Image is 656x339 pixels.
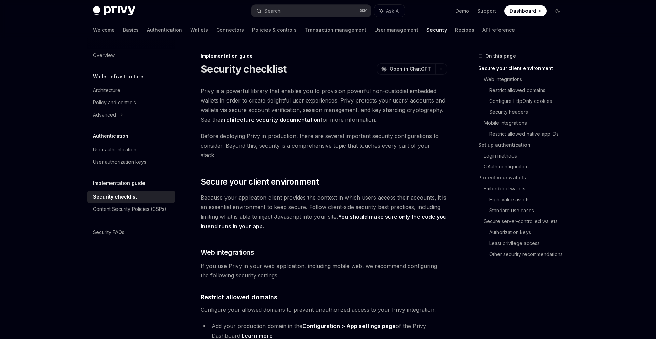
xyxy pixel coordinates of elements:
[264,7,284,15] div: Search...
[93,6,135,16] img: dark logo
[87,96,175,109] a: Policy and controls
[478,139,569,150] a: Set up authentication
[510,8,536,14] span: Dashboard
[489,96,569,107] a: Configure HttpOnly cookies
[201,131,447,160] span: Before deploying Privy in production, there are several important security configurations to cons...
[489,227,569,238] a: Authorization keys
[93,22,115,38] a: Welcome
[201,193,447,231] span: Because your application client provides the context in which users access their accounts, it is ...
[504,5,547,16] a: Dashboard
[374,22,418,38] a: User management
[123,22,139,38] a: Basics
[478,172,569,183] a: Protect your wallets
[190,22,208,38] a: Wallets
[201,176,319,187] span: Secure your client environment
[389,66,431,72] span: Open in ChatGPT
[552,5,563,16] button: Toggle dark mode
[93,205,166,213] div: Content Security Policies (CSPs)
[87,191,175,203] a: Security checklist
[251,5,371,17] button: Search...⌘K
[484,161,569,172] a: OAuth configuration
[485,52,516,60] span: On this page
[374,5,405,17] button: Ask AI
[426,22,447,38] a: Security
[484,183,569,194] a: Embedded wallets
[87,156,175,168] a: User authorization keys
[484,74,569,85] a: Web integrations
[93,51,115,59] div: Overview
[489,128,569,139] a: Restrict allowed native app IDs
[201,63,287,75] h1: Security checklist
[93,193,137,201] div: Security checklist
[477,8,496,14] a: Support
[93,228,124,236] div: Security FAQs
[93,158,146,166] div: User authorization keys
[93,179,145,187] h5: Implementation guide
[201,305,447,314] span: Configure your allowed domains to prevent unauthorized access to your Privy integration.
[482,22,515,38] a: API reference
[484,118,569,128] a: Mobile integrations
[252,22,297,38] a: Policies & controls
[201,86,447,124] span: Privy is a powerful library that enables you to provision powerful non-custodial embedded wallets...
[302,323,396,330] a: Configuration > App settings page
[489,107,569,118] a: Security headers
[201,293,277,302] span: Restrict allowed domains
[489,194,569,205] a: High-value assets
[93,132,128,140] h5: Authentication
[93,111,116,119] div: Advanced
[201,261,447,280] span: If you use Privy in your web application, including mobile web, we recommend configuring the foll...
[484,216,569,227] a: Secure server-controlled wallets
[478,63,569,74] a: Secure your client environment
[201,247,254,257] span: Web integrations
[93,86,120,94] div: Architecture
[87,84,175,96] a: Architecture
[489,249,569,260] a: Other security recommendations
[455,8,469,14] a: Demo
[93,72,143,81] h5: Wallet infrastructure
[87,226,175,239] a: Security FAQs
[87,203,175,215] a: Content Security Policies (CSPs)
[386,8,400,14] span: Ask AI
[305,22,366,38] a: Transaction management
[360,8,367,14] span: ⌘ K
[484,150,569,161] a: Login methods
[220,116,320,123] a: architecture security documentation
[93,98,136,107] div: Policy and controls
[455,22,474,38] a: Recipes
[201,53,447,59] div: Implementation guide
[216,22,244,38] a: Connectors
[489,85,569,96] a: Restrict allowed domains
[147,22,182,38] a: Authentication
[489,238,569,249] a: Least privilege access
[87,49,175,62] a: Overview
[87,144,175,156] a: User authentication
[377,63,435,75] button: Open in ChatGPT
[489,205,569,216] a: Standard use cases
[93,146,136,154] div: User authentication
